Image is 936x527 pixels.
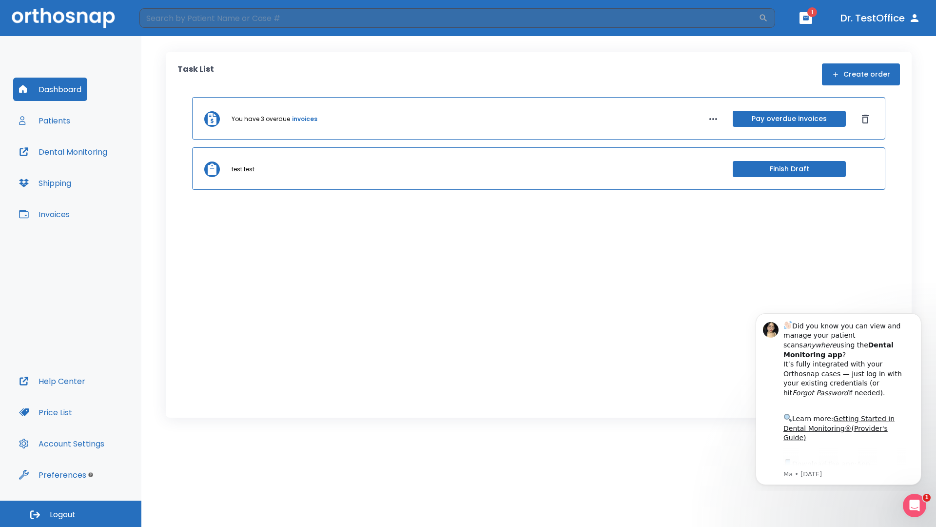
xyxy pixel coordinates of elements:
[807,7,817,17] span: 1
[858,111,873,127] button: Dismiss
[733,111,846,127] button: Pay overdue invoices
[86,470,95,479] div: Tooltip anchor
[42,153,165,203] div: Download the app: | ​ Let us know if you need help getting started!
[13,369,91,393] button: Help Center
[822,63,900,85] button: Create order
[42,165,165,174] p: Message from Ma, sent 8w ago
[13,463,92,486] button: Preferences
[923,494,931,502] span: 1
[13,78,87,101] button: Dashboard
[292,115,317,123] a: invoices
[13,171,77,195] button: Shipping
[741,304,936,491] iframe: Intercom notifications message
[139,8,759,28] input: Search by Patient Name or Case #
[13,401,78,424] button: Price List
[13,140,113,163] button: Dental Monitoring
[13,432,110,455] button: Account Settings
[903,494,926,517] iframe: Intercom live chat
[177,63,214,85] p: Task List
[50,509,76,520] span: Logout
[13,109,76,132] button: Patients
[42,156,129,173] a: App Store
[13,203,76,226] button: Invoices
[837,9,924,27] button: Dr. TestOffice
[12,8,115,28] img: Orthosnap
[232,165,254,174] p: test test
[232,115,290,123] p: You have 3 overdue
[733,161,846,177] button: Finish Draft
[165,15,173,23] button: Dismiss notification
